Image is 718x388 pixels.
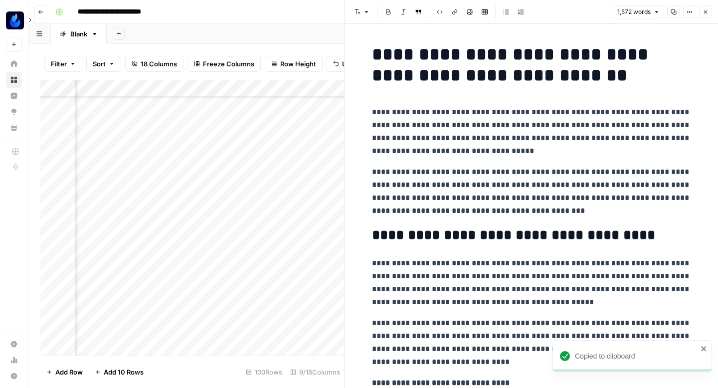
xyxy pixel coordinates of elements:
span: Add Row [55,367,83,377]
a: Blank [51,24,107,44]
a: Opportunities [6,104,22,120]
a: Browse [6,72,22,88]
div: Blank [70,29,87,39]
a: Usage [6,352,22,368]
span: 1,572 words [617,7,651,16]
span: Freeze Columns [203,59,254,69]
button: Freeze Columns [187,56,261,72]
button: Row Height [265,56,323,72]
img: AgentFire Content Logo [6,11,24,29]
button: 18 Columns [125,56,183,72]
button: Add 10 Rows [89,364,150,380]
a: Settings [6,336,22,352]
a: Your Data [6,120,22,136]
button: Sort [86,56,121,72]
div: 9/18 Columns [286,364,344,380]
span: 18 Columns [141,59,177,69]
span: Sort [93,59,106,69]
a: Home [6,56,22,72]
button: Help + Support [6,368,22,384]
div: Copied to clipboard [575,351,698,361]
button: Workspace: AgentFire Content [6,8,22,33]
div: 100 Rows [242,364,286,380]
a: Insights [6,88,22,104]
span: Add 10 Rows [104,367,144,377]
button: close [701,345,708,353]
button: Filter [44,56,82,72]
button: 1,572 words [613,5,664,18]
button: Add Row [40,364,89,380]
span: Filter [51,59,67,69]
button: Undo [327,56,365,72]
span: Row Height [280,59,316,69]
